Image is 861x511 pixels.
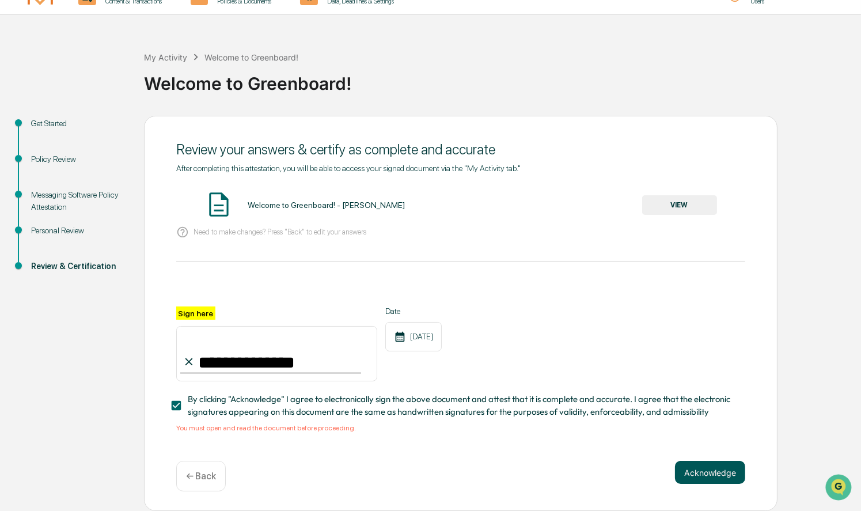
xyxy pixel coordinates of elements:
[188,393,736,419] span: By clicking "Acknowledge" I agree to electronically sign the above document and attest that it is...
[642,195,717,215] button: VIEW
[204,190,233,219] img: Document Icon
[385,322,442,351] div: [DATE]
[186,471,216,482] p: ← Back
[176,164,521,173] span: After completing this attestation, you will be able to access your signed document via the "My Ac...
[176,141,745,158] div: Review your answers & certify as complete and accurate
[39,88,189,99] div: Start new chat
[824,473,855,504] iframe: Open customer support
[675,461,745,484] button: Acknowledge
[31,118,126,130] div: Get Started
[12,168,21,177] div: 🔎
[194,228,366,236] p: Need to make changes? Press "Back" to edit your answers
[23,166,73,178] span: Data Lookup
[31,260,126,272] div: Review & Certification
[84,146,93,155] div: 🗄️
[7,140,79,161] a: 🖐️Preclearance
[95,145,143,156] span: Attestations
[81,194,139,203] a: Powered byPylon
[248,200,405,210] div: Welcome to Greenboard! - [PERSON_NAME]
[31,225,126,237] div: Personal Review
[115,195,139,203] span: Pylon
[144,64,855,94] div: Welcome to Greenboard!
[144,52,187,62] div: My Activity
[176,424,745,432] div: You must open and read the document before proceeding.
[385,306,442,316] label: Date
[31,189,126,213] div: Messaging Software Policy Attestation
[196,91,210,105] button: Start new chat
[12,24,210,42] p: How can we help?
[7,162,77,183] a: 🔎Data Lookup
[31,153,126,165] div: Policy Review
[79,140,147,161] a: 🗄️Attestations
[39,99,146,108] div: We're available if you need us!
[23,145,74,156] span: Preclearance
[204,52,298,62] div: Welcome to Greenboard!
[176,306,215,320] label: Sign here
[12,88,32,108] img: 1746055101610-c473b297-6a78-478c-a979-82029cc54cd1
[12,146,21,155] div: 🖐️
